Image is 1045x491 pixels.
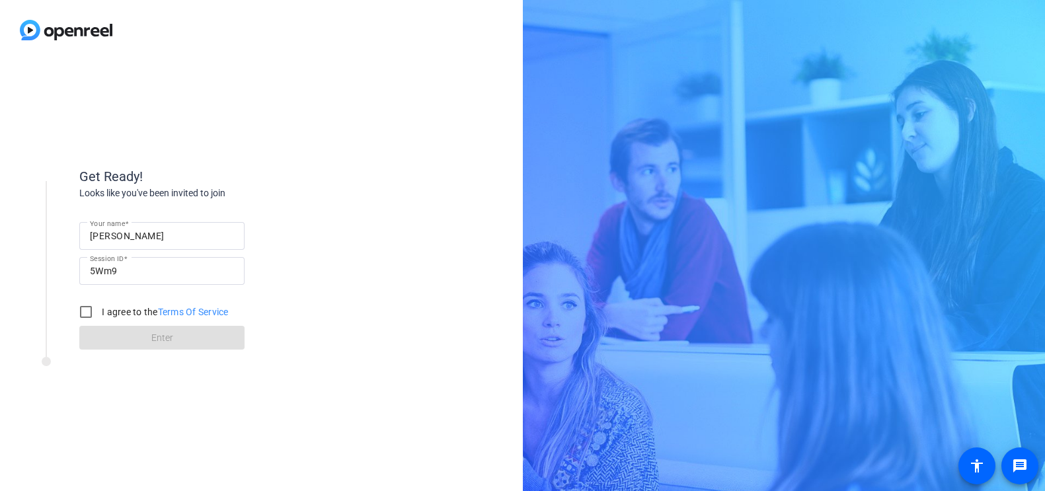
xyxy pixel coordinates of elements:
[969,458,985,474] mat-icon: accessibility
[1012,458,1028,474] mat-icon: message
[79,186,344,200] div: Looks like you've been invited to join
[90,219,125,227] mat-label: Your name
[158,307,229,317] a: Terms Of Service
[79,167,344,186] div: Get Ready!
[99,305,229,319] label: I agree to the
[90,254,124,262] mat-label: Session ID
